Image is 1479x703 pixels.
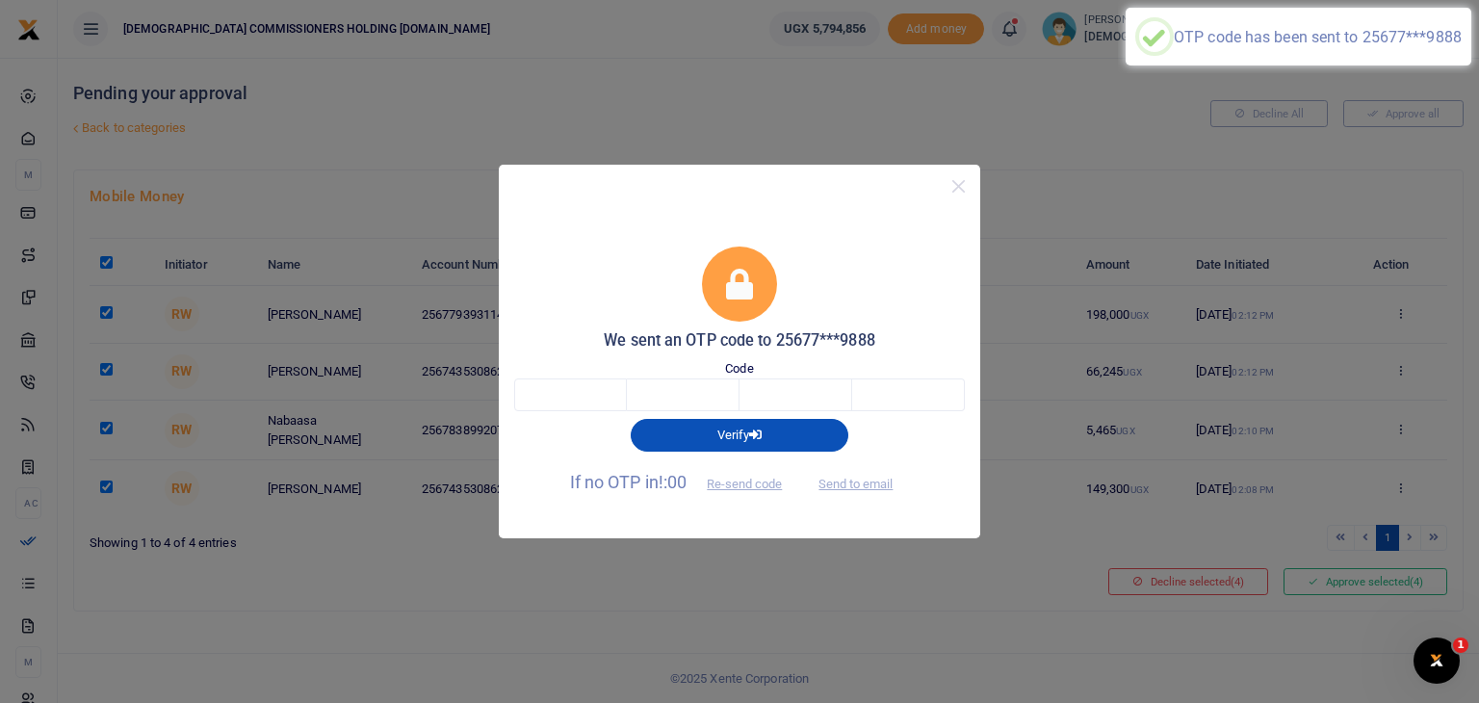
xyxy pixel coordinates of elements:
h5: We sent an OTP code to 25677***9888 [514,331,965,351]
div: OTP code has been sent to 25677***9888 [1174,28,1462,46]
label: Code [725,359,753,378]
button: Verify [631,419,848,452]
span: 1 [1453,638,1468,653]
span: If no OTP in [570,472,799,492]
button: Close [945,172,973,200]
iframe: Intercom live chat [1414,638,1460,684]
span: !:00 [659,472,687,492]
